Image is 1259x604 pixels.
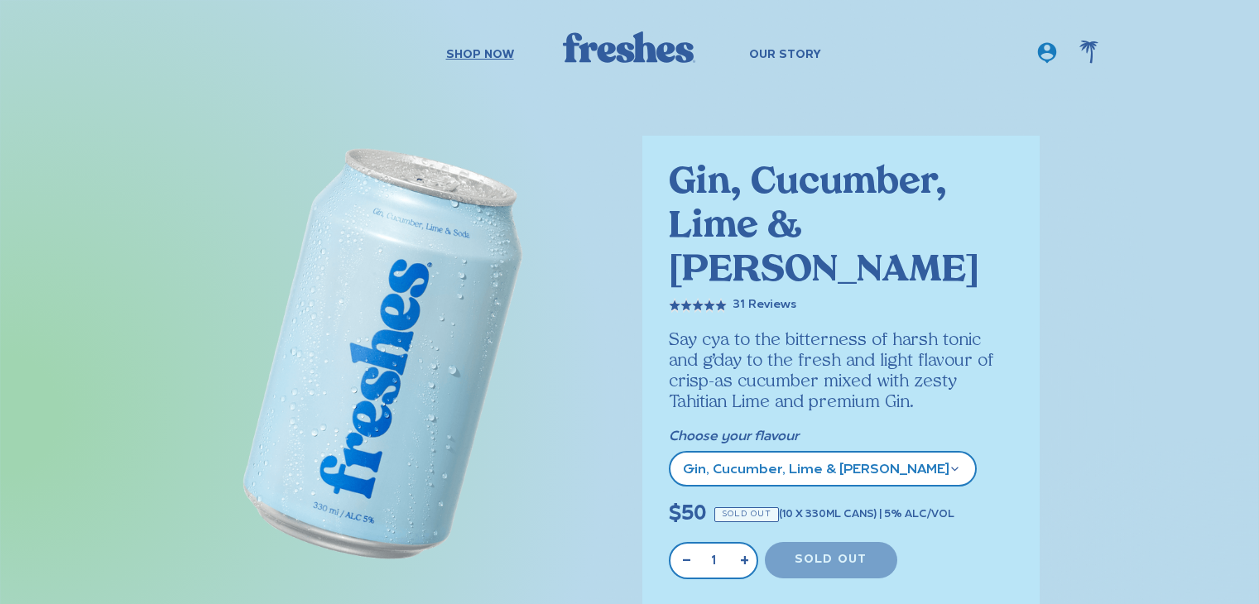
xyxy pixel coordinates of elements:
a: Shop Now [446,46,514,64]
img: Freshes | Gin, Cucumber, Lime & Soda [217,136,546,574]
div: Page 2 [669,331,1013,414]
h1: Gin, Cucumber, Lime & [PERSON_NAME] [669,162,1013,293]
iframe: Gorgias live chat messenger [1176,526,1242,587]
span: | [877,509,884,520]
a: Our Story [749,46,821,64]
span: Sold out [795,554,867,566]
span: 31 Reviews [733,299,796,311]
span: Our Story [749,49,821,62]
span: (10 x 330ml cans) 5% alc/vol [779,506,954,522]
span: $50 [669,505,706,525]
span: Sold out [722,511,771,519]
button: Sold out [765,542,897,578]
span: + [730,549,755,574]
span: Say cya to the bitterness of harsh tonic and g’day to the fresh and light flavour of crisp-as cuc... [669,333,993,411]
p: Choose your flavour [669,427,977,447]
span: Shop Now [446,49,514,62]
span: - [672,549,697,574]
